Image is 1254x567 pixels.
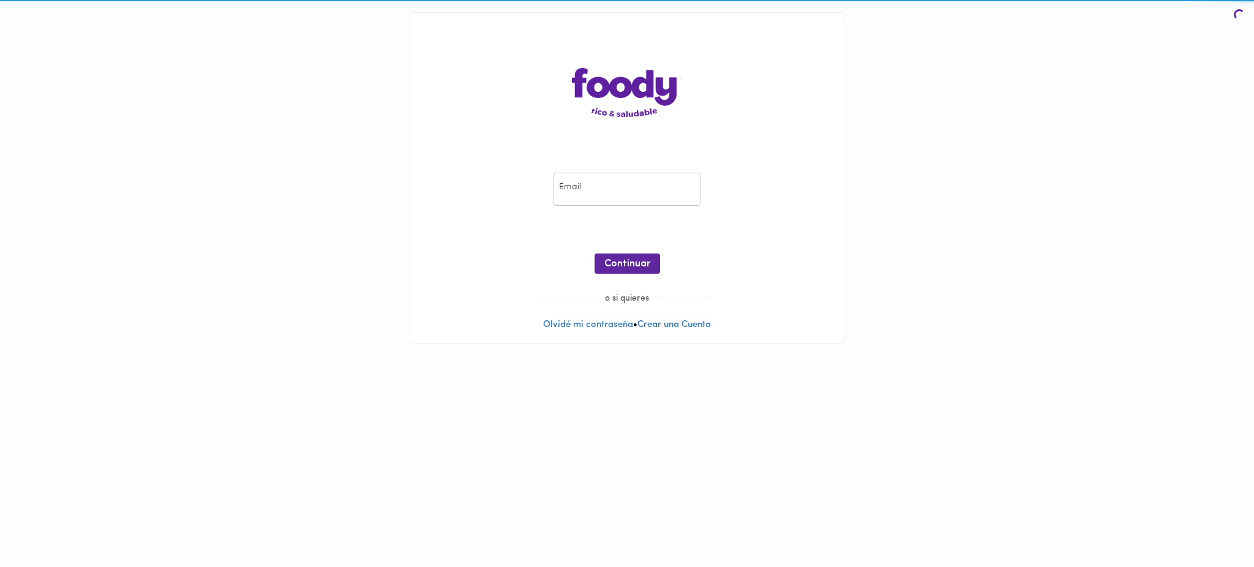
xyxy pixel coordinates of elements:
[554,173,700,206] input: pepitoperez@gmail.com
[410,13,844,344] div: •
[543,320,633,329] a: Olvidé mi contraseña
[604,258,650,270] span: Continuar
[637,320,711,329] a: Crear una Cuenta
[598,294,656,303] span: o si quieres
[595,253,660,274] button: Continuar
[1183,496,1242,555] iframe: Messagebird Livechat Widget
[572,68,682,117] img: logo-main-page.png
